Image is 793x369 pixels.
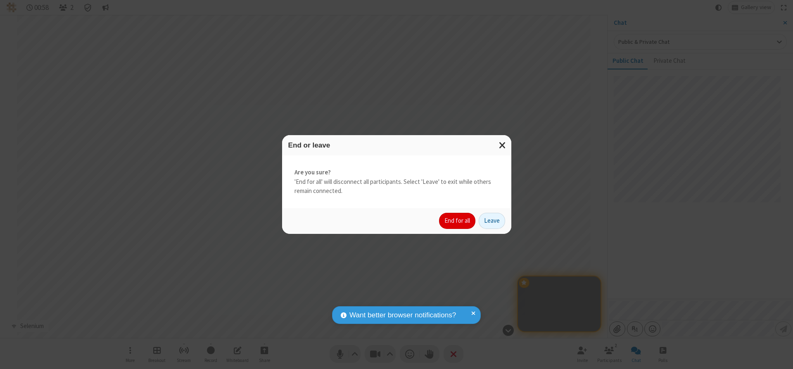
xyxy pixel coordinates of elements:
span: Want better browser notifications? [349,310,456,321]
div: 'End for all' will disconnect all participants. Select 'Leave' to exit while others remain connec... [282,155,511,208]
strong: Are you sure? [294,168,499,177]
h3: End or leave [288,141,505,149]
button: End for all [439,213,475,229]
button: Leave [479,213,505,229]
button: Close modal [494,135,511,155]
